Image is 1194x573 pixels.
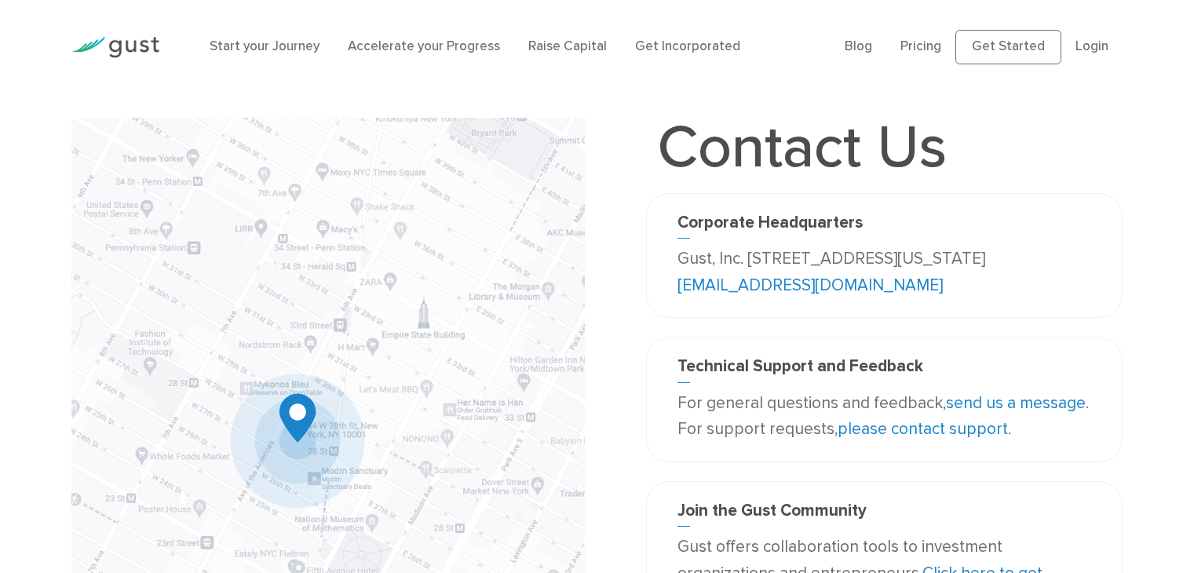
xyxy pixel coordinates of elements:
[838,419,1008,439] a: please contact support
[677,501,1090,527] h3: Join the Gust Community
[677,356,1090,382] h3: Technical Support and Feedback
[946,393,1086,413] a: send us a message
[677,390,1090,443] p: For general questions and feedback, . For support requests, .
[635,38,740,54] a: Get Incorporated
[71,37,159,58] img: Gust Logo
[348,38,500,54] a: Accelerate your Progress
[528,38,607,54] a: Raise Capital
[677,213,1090,239] h3: Corporate Headquarters
[1075,38,1108,54] a: Login
[677,276,943,295] a: [EMAIL_ADDRESS][DOMAIN_NAME]
[955,30,1061,64] a: Get Started
[845,38,872,54] a: Blog
[900,38,941,54] a: Pricing
[677,246,1090,298] p: Gust, Inc. [STREET_ADDRESS][US_STATE]
[210,38,319,54] a: Start your Journey
[646,118,958,177] h1: Contact Us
